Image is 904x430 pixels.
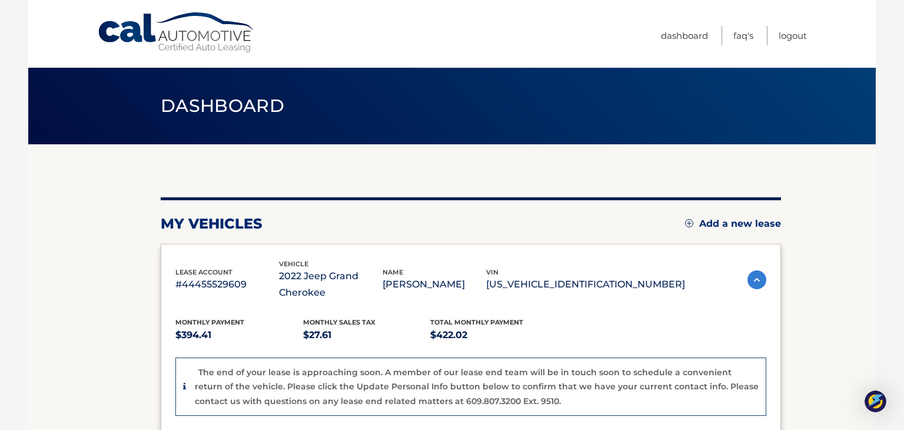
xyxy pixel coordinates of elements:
a: Cal Automotive [97,12,256,54]
span: Dashboard [161,95,284,117]
span: vin [486,268,498,276]
img: add.svg [685,219,693,227]
p: The end of your lease is approaching soon. A member of our lease end team will be in touch soon t... [195,367,759,406]
span: Monthly sales Tax [303,318,375,326]
p: [US_VEHICLE_IDENTIFICATION_NUMBER] [486,276,685,293]
a: Logout [779,26,807,45]
p: 2022 Jeep Grand Cherokee [279,268,383,301]
p: #44455529609 [175,276,279,293]
span: Monthly Payment [175,318,244,326]
span: vehicle [279,260,308,268]
h2: my vehicles [161,215,262,233]
p: $422.02 [430,327,558,343]
span: lease account [175,268,232,276]
p: $27.61 [303,327,431,343]
a: Add a new lease [685,218,781,230]
img: accordion-active.svg [747,270,766,289]
span: name [383,268,403,276]
a: Dashboard [661,26,708,45]
span: Total Monthly Payment [430,318,523,326]
a: FAQ's [733,26,753,45]
p: [PERSON_NAME] [383,276,486,293]
p: $394.41 [175,327,303,343]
